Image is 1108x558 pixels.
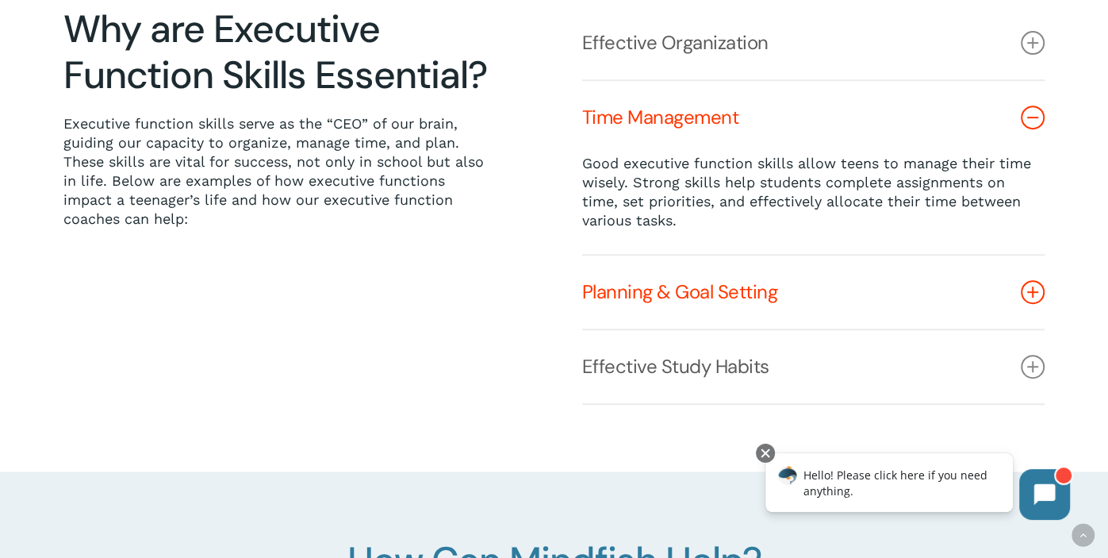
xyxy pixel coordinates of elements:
span: Good executive function skills allow teens to manage their time wisely. Strong skills help studen... [582,155,1031,229]
iframe: Chatbot [749,441,1086,536]
a: Time Management [582,81,1045,154]
a: Effective Organization [582,6,1045,79]
a: Effective Study Habits [582,330,1045,403]
a: Planning & Goal Setting [582,256,1045,329]
h2: Why are Executive Function Skills Essential? [63,6,488,98]
p: Executive function skills serve as the “CEO” of our brain, guiding our capacity to organize, mana... [63,114,488,229]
